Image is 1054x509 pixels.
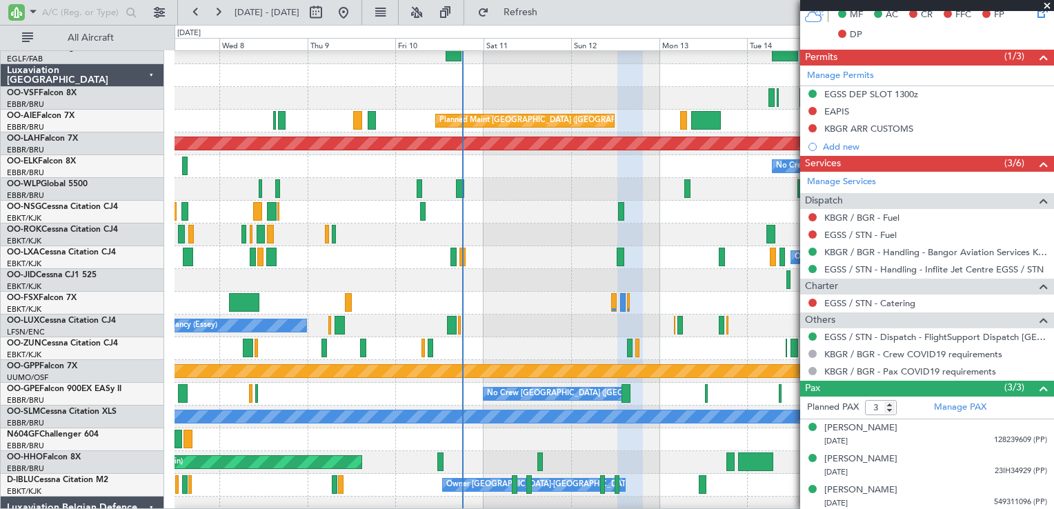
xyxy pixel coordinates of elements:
[850,28,862,42] span: DP
[308,38,395,50] div: Thu 9
[824,297,915,309] a: EGSS / STN - Catering
[824,452,897,466] div: [PERSON_NAME]
[824,263,1044,275] a: EGSS / STN - Handling - Inflite Jet Centre EGSS / STN
[7,463,44,474] a: EBBR/BRU
[7,486,41,497] a: EBKT/KJK
[7,304,41,315] a: EBKT/KJK
[571,38,659,50] div: Sun 12
[807,69,874,83] a: Manage Permits
[395,38,483,50] div: Fri 10
[7,453,43,461] span: OO-HHO
[7,112,74,120] a: OO-AIEFalcon 7X
[235,6,299,19] span: [DATE] - [DATE]
[7,372,48,383] a: UUMO/OSF
[446,475,633,495] div: Owner [GEOGRAPHIC_DATA]-[GEOGRAPHIC_DATA]
[7,350,41,360] a: EBKT/KJK
[805,193,843,209] span: Dispatch
[7,134,78,143] a: OO-LAHFalcon 7X
[7,54,43,64] a: EGLF/FAB
[994,8,1004,22] span: FP
[776,156,1007,177] div: No Crew [GEOGRAPHIC_DATA] ([GEOGRAPHIC_DATA] National)
[15,27,150,49] button: All Aircraft
[471,1,554,23] button: Refresh
[7,281,41,292] a: EBKT/KJK
[7,180,88,188] a: OO-WLPGlobal 5500
[824,421,897,435] div: [PERSON_NAME]
[824,123,913,134] div: KBGR ARR CUSTOMS
[824,498,848,508] span: [DATE]
[135,315,217,336] div: No Crew Nancy (Essey)
[934,401,986,415] a: Manage PAX
[7,339,41,348] span: OO-ZUN
[7,395,44,406] a: EBBR/BRU
[7,145,44,155] a: EBBR/BRU
[7,203,118,211] a: OO-NSGCessna Citation CJ4
[659,38,747,50] div: Mon 13
[824,436,848,446] span: [DATE]
[7,157,38,166] span: OO-ELK
[7,190,44,201] a: EBBR/BRU
[995,466,1047,477] span: 23IH34929 (PP)
[7,89,39,97] span: OO-VSF
[7,226,41,234] span: OO-ROK
[955,8,971,22] span: FFC
[824,331,1047,343] a: EGSS / STN - Dispatch - FlightSupport Dispatch [GEOGRAPHIC_DATA]
[36,33,146,43] span: All Aircraft
[7,294,39,302] span: OO-FSX
[7,248,39,257] span: OO-LXA
[824,366,996,377] a: KBGR / BGR - Pax COVID19 requirements
[7,294,77,302] a: OO-FSXFalcon 7X
[7,408,40,416] span: OO-SLM
[1004,380,1024,395] span: (3/3)
[7,441,44,451] a: EBBR/BRU
[7,168,44,178] a: EBBR/BRU
[7,134,40,143] span: OO-LAH
[7,99,44,110] a: EBBR/BRU
[7,385,121,393] a: OO-GPEFalcon 900EX EASy II
[805,279,838,295] span: Charter
[921,8,933,22] span: CR
[7,271,97,279] a: OO-JIDCessna CJ1 525
[1004,156,1024,170] span: (3/6)
[7,362,77,370] a: OO-GPPFalcon 7X
[994,435,1047,446] span: 128239609 (PP)
[7,317,39,325] span: OO-LUX
[7,180,41,188] span: OO-WLP
[7,248,116,257] a: OO-LXACessna Citation CJ4
[7,271,36,279] span: OO-JID
[747,38,835,50] div: Tue 14
[7,385,39,393] span: OO-GPE
[850,8,863,22] span: MF
[824,212,899,223] a: KBGR / BGR - Fuel
[7,157,76,166] a: OO-ELKFalcon 8X
[7,453,81,461] a: OO-HHOFalcon 8X
[219,38,307,50] div: Wed 8
[7,327,45,337] a: LFSN/ENC
[492,8,550,17] span: Refresh
[42,2,121,23] input: A/C (Reg. or Type)
[7,430,99,439] a: N604GFChallenger 604
[824,106,849,117] div: EAPIS
[824,483,897,497] div: [PERSON_NAME]
[177,28,201,39] div: [DATE]
[795,247,981,268] div: Owner [GEOGRAPHIC_DATA]-[GEOGRAPHIC_DATA]
[994,497,1047,508] span: 549311096 (PP)
[824,229,897,241] a: EGSS / STN - Fuel
[7,362,39,370] span: OO-GPP
[807,401,859,415] label: Planned PAX
[7,418,44,428] a: EBBR/BRU
[7,476,34,484] span: D-IBLU
[7,259,41,269] a: EBKT/KJK
[823,141,1047,152] div: Add new
[805,381,820,397] span: Pax
[805,50,837,66] span: Permits
[7,203,41,211] span: OO-NSG
[484,38,571,50] div: Sat 11
[886,8,898,22] span: AC
[7,339,118,348] a: OO-ZUNCessna Citation CJ4
[7,213,41,223] a: EBKT/KJK
[824,348,1002,360] a: KBGR / BGR - Crew COVID19 requirements
[805,312,835,328] span: Others
[7,226,118,234] a: OO-ROKCessna Citation CJ4
[824,88,918,100] div: EGSS DEP SLOT 1300z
